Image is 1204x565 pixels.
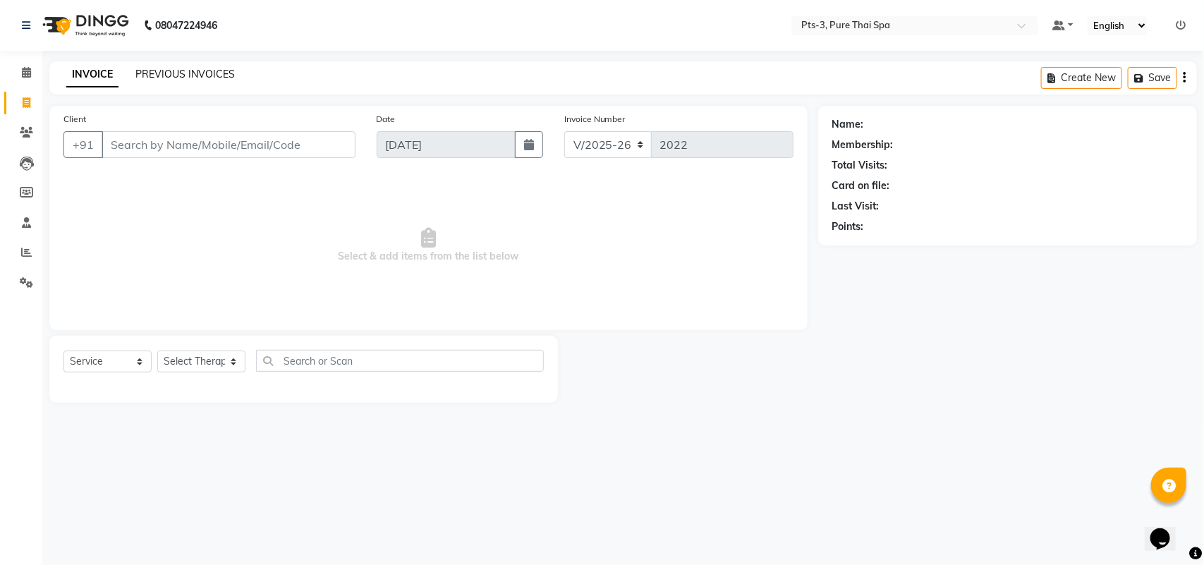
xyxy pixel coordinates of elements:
[63,175,793,316] span: Select & add items from the list below
[832,199,880,214] div: Last Visit:
[377,113,396,126] label: Date
[155,6,217,45] b: 08047224946
[832,117,864,132] div: Name:
[564,113,626,126] label: Invoice Number
[66,62,118,87] a: INVOICE
[832,178,890,193] div: Card on file:
[832,219,864,234] div: Points:
[832,138,894,152] div: Membership:
[1041,67,1122,89] button: Create New
[36,6,133,45] img: logo
[102,131,355,158] input: Search by Name/Mobile/Email/Code
[1128,67,1177,89] button: Save
[832,158,888,173] div: Total Visits:
[135,68,235,80] a: PREVIOUS INVOICES
[63,113,86,126] label: Client
[256,350,544,372] input: Search or Scan
[63,131,103,158] button: +91
[1145,509,1190,551] iframe: chat widget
